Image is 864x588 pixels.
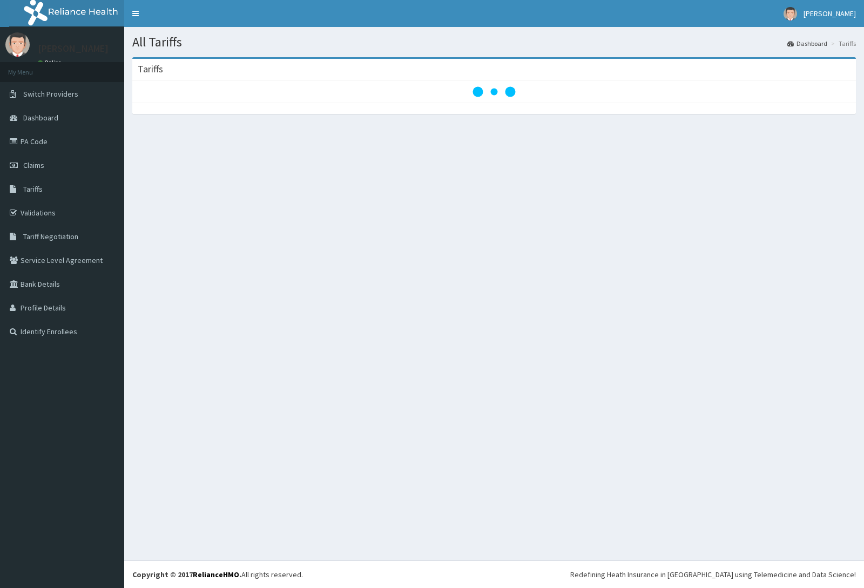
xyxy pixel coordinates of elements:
h1: All Tariffs [132,35,856,49]
img: User Image [5,32,30,57]
p: [PERSON_NAME] [38,44,109,53]
h3: Tariffs [138,64,163,74]
span: Switch Providers [23,89,78,99]
span: Claims [23,160,44,170]
a: RelianceHMO [193,570,239,579]
li: Tariffs [828,39,856,48]
span: [PERSON_NAME] [804,9,856,18]
a: Dashboard [787,39,827,48]
svg: audio-loading [473,70,516,113]
strong: Copyright © 2017 . [132,570,241,579]
span: Dashboard [23,113,58,123]
span: Tariffs [23,184,43,194]
footer: All rights reserved. [124,560,864,588]
span: Tariff Negotiation [23,232,78,241]
img: User Image [784,7,797,21]
a: Online [38,59,64,66]
div: Redefining Heath Insurance in [GEOGRAPHIC_DATA] using Telemedicine and Data Science! [570,569,856,580]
